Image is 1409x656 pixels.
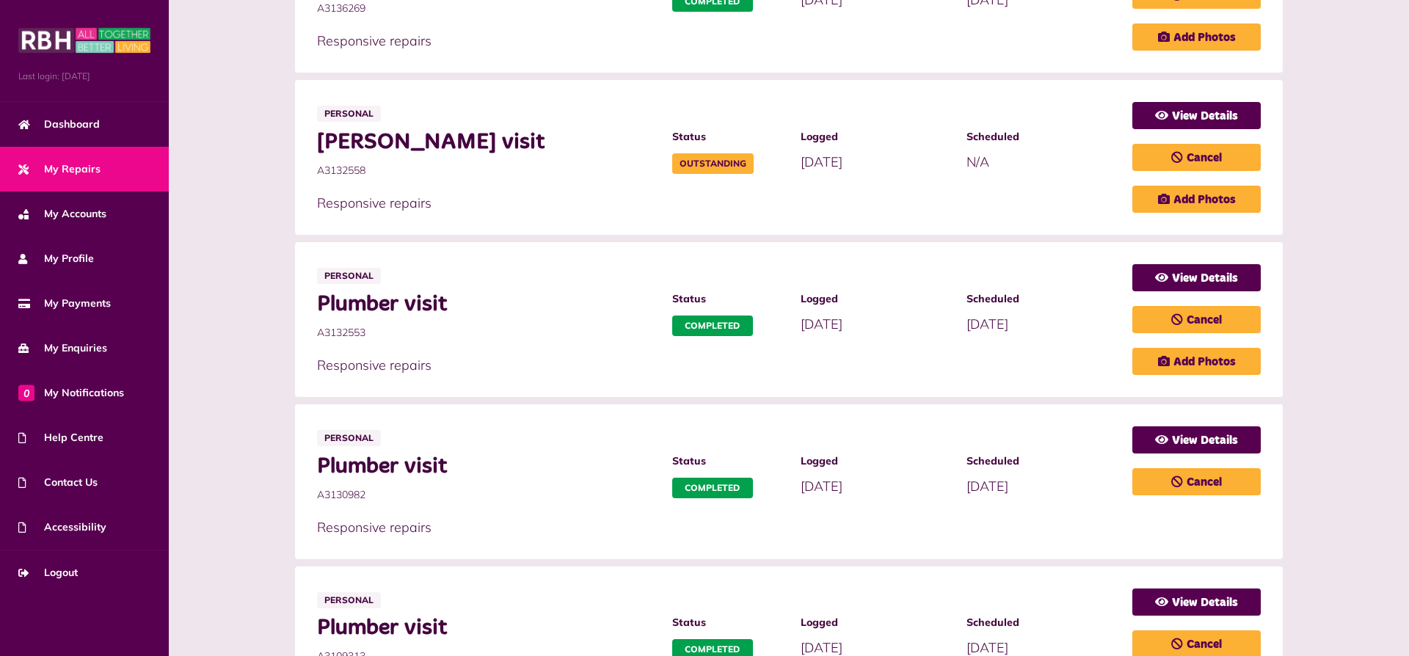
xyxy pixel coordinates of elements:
[801,129,952,145] span: Logged
[18,565,78,580] span: Logout
[18,70,150,83] span: Last login: [DATE]
[18,206,106,222] span: My Accounts
[317,592,381,608] span: Personal
[317,517,1118,537] p: Responsive repairs
[801,316,842,332] span: [DATE]
[966,478,1008,495] span: [DATE]
[317,453,658,480] span: Plumber visit
[317,129,658,156] span: [PERSON_NAME] visit
[1132,186,1261,213] a: Add Photos
[317,1,658,16] span: A3136269
[18,520,106,535] span: Accessibility
[1132,306,1261,333] a: Cancel
[966,453,1118,469] span: Scheduled
[18,385,124,401] span: My Notifications
[801,478,842,495] span: [DATE]
[1132,588,1261,616] a: View Details
[1132,144,1261,171] a: Cancel
[672,291,786,307] span: Status
[966,316,1008,332] span: [DATE]
[18,385,34,401] span: 0
[317,355,1118,375] p: Responsive repairs
[317,163,658,178] span: A3132558
[801,291,952,307] span: Logged
[1132,102,1261,129] a: View Details
[966,153,989,170] span: N/A
[317,430,381,446] span: Personal
[801,453,952,469] span: Logged
[966,291,1118,307] span: Scheduled
[317,268,381,284] span: Personal
[801,153,842,170] span: [DATE]
[1132,348,1261,375] a: Add Photos
[1132,426,1261,453] a: View Details
[317,615,658,641] span: Plumber visit
[1132,468,1261,495] a: Cancel
[18,296,111,311] span: My Payments
[317,31,1118,51] p: Responsive repairs
[801,615,952,630] span: Logged
[966,639,1008,656] span: [DATE]
[1132,264,1261,291] a: View Details
[18,251,94,266] span: My Profile
[18,161,101,177] span: My Repairs
[18,475,98,490] span: Contact Us
[18,340,107,356] span: My Enquiries
[672,453,786,469] span: Status
[672,316,753,336] span: Completed
[317,291,658,318] span: Plumber visit
[317,106,381,122] span: Personal
[317,325,658,340] span: A3132553
[672,615,786,630] span: Status
[672,478,753,498] span: Completed
[966,615,1118,630] span: Scheduled
[801,639,842,656] span: [DATE]
[317,193,1118,213] p: Responsive repairs
[672,153,754,174] span: Outstanding
[966,129,1118,145] span: Scheduled
[672,129,786,145] span: Status
[1132,23,1261,51] a: Add Photos
[18,117,100,132] span: Dashboard
[317,487,658,503] span: A3130982
[18,430,103,445] span: Help Centre
[18,26,150,55] img: MyRBH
